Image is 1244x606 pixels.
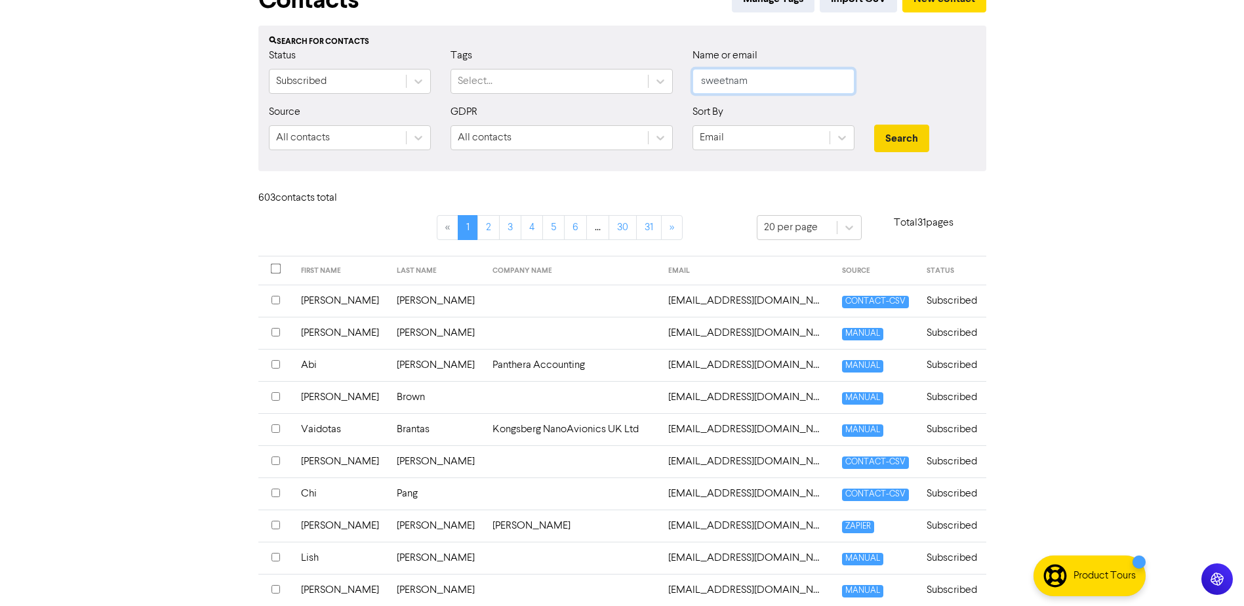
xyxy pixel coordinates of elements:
[874,125,929,152] button: Search
[293,256,389,285] th: FIRST NAME
[485,510,661,542] td: [PERSON_NAME]
[542,215,565,240] a: Page 5
[1178,543,1244,606] iframe: Chat Widget
[842,553,883,565] span: MANUAL
[389,542,485,574] td: [PERSON_NAME]
[919,381,986,413] td: Subscribed
[293,413,389,445] td: Vaidotas
[842,521,874,533] span: ZAPIER
[293,510,389,542] td: [PERSON_NAME]
[389,285,485,317] td: [PERSON_NAME]
[660,510,834,542] td: acespegasuscoaching@gmail.com
[389,477,485,510] td: Pang
[660,574,834,606] td: adamatdjcs@gmail.com
[521,215,543,240] a: Page 4
[389,574,485,606] td: [PERSON_NAME]
[919,413,986,445] td: Subscribed
[919,256,986,285] th: STATUS
[862,215,986,231] p: Total 31 pages
[451,104,477,120] label: GDPR
[764,220,818,235] div: 20 per page
[661,215,683,240] a: »
[389,445,485,477] td: [PERSON_NAME]
[636,215,662,240] a: Page 31
[660,413,834,445] td: accounting@nanoavionics.com
[389,413,485,445] td: Brantas
[842,489,909,501] span: CONTACT-CSV
[499,215,521,240] a: Page 3
[389,349,485,381] td: [PERSON_NAME]
[919,445,986,477] td: Subscribed
[458,215,478,240] a: Page 1 is your current page
[458,73,492,89] div: Select...
[660,349,834,381] td: abigail@pantheraaccounting.co.uk
[451,48,472,64] label: Tags
[919,477,986,510] td: Subscribed
[919,349,986,381] td: Subscribed
[269,104,300,120] label: Source
[458,130,512,146] div: All contacts
[692,48,757,64] label: Name or email
[269,36,976,48] div: Search for contacts
[842,360,883,373] span: MANUAL
[660,256,834,285] th: EMAIL
[485,256,661,285] th: COMPANY NAME
[276,130,330,146] div: All contacts
[660,381,834,413] td: absolutebuildingservices@hotmail.co.uk
[919,574,986,606] td: Subscribed
[834,256,919,285] th: SOURCE
[276,73,327,89] div: Subscribed
[293,381,389,413] td: [PERSON_NAME]
[485,349,661,381] td: Panthera Accounting
[389,256,485,285] th: LAST NAME
[919,542,986,574] td: Subscribed
[692,104,723,120] label: Sort By
[919,510,986,542] td: Subscribed
[609,215,637,240] a: Page 30
[258,192,363,205] h6: 603 contact s total
[842,392,883,405] span: MANUAL
[700,130,724,146] div: Email
[293,542,389,574] td: Lish
[842,296,909,308] span: CONTACT-CSV
[293,317,389,349] td: [PERSON_NAME]
[293,349,389,381] td: Abi
[842,585,883,597] span: MANUAL
[293,445,389,477] td: [PERSON_NAME]
[269,48,296,64] label: Status
[842,456,909,469] span: CONTACT-CSV
[919,285,986,317] td: Subscribed
[660,542,834,574] td: activelifestyle@hotmail.co.uk
[293,574,389,606] td: [PERSON_NAME]
[564,215,587,240] a: Page 6
[293,285,389,317] td: [PERSON_NAME]
[660,317,834,349] td: aandjmorrison@outlook.com
[660,477,834,510] td: a.c.c.pang@gmail.com
[660,445,834,477] td: accounts@piranhaparcels.com
[919,317,986,349] td: Subscribed
[477,215,500,240] a: Page 2
[389,381,485,413] td: Brown
[842,328,883,340] span: MANUAL
[389,510,485,542] td: [PERSON_NAME]
[660,285,834,317] td: aandjmorrison2@outlook.com
[485,413,661,445] td: Kongsberg NanoAvionics UK Ltd
[389,317,485,349] td: [PERSON_NAME]
[842,424,883,437] span: MANUAL
[293,477,389,510] td: Chi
